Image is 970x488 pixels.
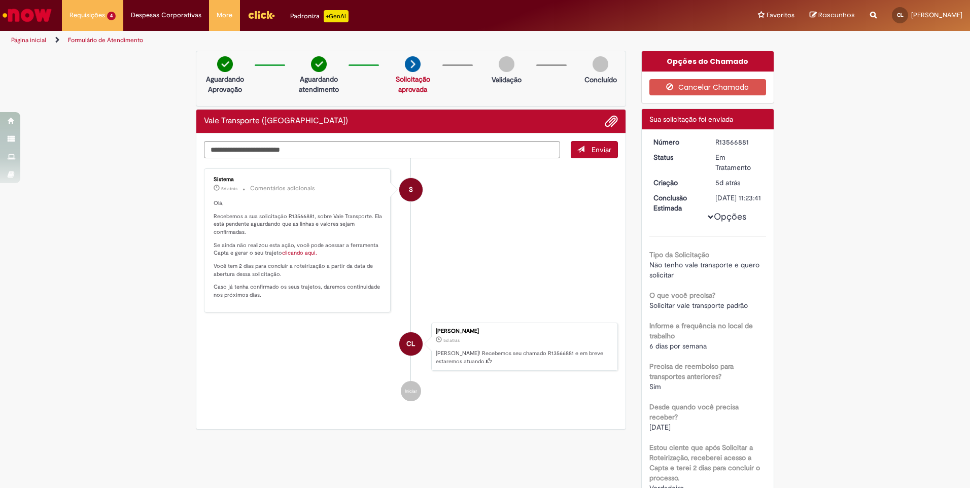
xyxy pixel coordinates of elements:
[248,7,275,22] img: click_logo_yellow_360x200.png
[646,193,708,213] dt: Conclusão Estimada
[715,178,740,187] time: 25/09/2025 14:23:37
[204,141,560,158] textarea: Digite sua mensagem aqui...
[715,178,763,188] div: 25/09/2025 14:23:37
[443,337,460,343] time: 25/09/2025 14:23:37
[217,10,232,20] span: More
[70,10,105,20] span: Requisições
[131,10,201,20] span: Despesas Corporativas
[324,10,349,22] p: +GenAi
[217,56,233,72] img: check-circle-green.png
[250,184,315,193] small: Comentários adicionais
[646,178,708,188] dt: Criação
[399,178,423,201] div: System
[592,145,611,154] span: Enviar
[214,283,383,299] p: Caso já tenha confirmado os seus trajetos, daremos continuidade nos próximos dias.
[911,11,962,19] span: [PERSON_NAME]
[436,350,612,365] p: [PERSON_NAME]! Recebemos seu chamado R13566881 e em breve estaremos atuando.
[649,115,733,124] span: Sua solicitação foi enviada
[897,12,904,18] span: CL
[221,186,237,192] span: 5d atrás
[646,152,708,162] dt: Status
[810,11,855,20] a: Rascunhos
[649,382,661,391] span: Sim
[221,186,237,192] time: 25/09/2025 14:23:41
[605,115,618,128] button: Adicionar anexos
[282,249,317,257] a: clicando aqui.
[649,362,734,381] b: Precisa de reembolso para transportes anteriores?
[214,262,383,278] p: Você tem 2 dias para concluir a roteirização a partir da data de abertura dessa solicitação.
[290,10,349,22] div: Padroniza
[204,117,348,126] h2: Vale Transporte (VT) Histórico de tíquete
[8,31,639,50] ul: Trilhas de página
[499,56,514,72] img: img-circle-grey.png
[1,5,53,25] img: ServiceNow
[715,152,763,172] div: Em Tratamento
[214,199,383,207] p: Olá,
[715,193,763,203] div: [DATE] 11:23:41
[649,79,767,95] button: Cancelar Chamado
[649,443,760,482] b: Estou ciente que após Solicitar a Roteirização, receberei acesso a Capta e terei 2 dias para conc...
[584,75,617,85] p: Concluído
[649,291,715,300] b: O que você precisa?
[571,141,618,158] button: Enviar
[436,328,612,334] div: [PERSON_NAME]
[214,177,383,183] div: Sistema
[646,137,708,147] dt: Número
[204,323,618,371] li: Cecilia Aurora Lacerda Lino
[649,402,739,422] b: Desde quando você precisa receber?
[767,10,794,20] span: Favoritos
[11,36,46,44] a: Página inicial
[405,56,421,72] img: arrow-next.png
[593,56,608,72] img: img-circle-grey.png
[649,260,761,280] span: Não tenho vale transporte e quero solicitar
[68,36,143,44] a: Formulário de Atendimento
[492,75,522,85] p: Validação
[818,10,855,20] span: Rascunhos
[214,213,383,236] p: Recebemos a sua solicitação R13566881, sobre Vale Transporte. Ela está pendente aguardando que as...
[406,332,415,356] span: CL
[715,137,763,147] div: R13566881
[214,241,383,257] p: Se ainda não realizou esta ação, você pode acessar a ferramenta Capta e gerar o seu trajeto
[311,56,327,72] img: check-circle-green.png
[443,337,460,343] span: 5d atrás
[294,74,343,94] p: Aguardando atendimento
[649,321,753,340] b: Informe a frequência no local de trabalho
[200,74,250,94] p: Aguardando Aprovação
[396,75,430,94] a: Solicitação aprovada
[107,12,116,20] span: 4
[204,158,618,412] ul: Histórico de tíquete
[649,341,707,351] span: 6 dias por semana
[649,423,671,432] span: [DATE]
[649,250,709,259] b: Tipo da Solicitação
[715,178,740,187] span: 5d atrás
[649,301,748,310] span: Solicitar vale transporte padrão
[399,332,423,356] div: Cecilia Aurora Lacerda Lino
[642,51,774,72] div: Opções do Chamado
[409,178,413,202] span: S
